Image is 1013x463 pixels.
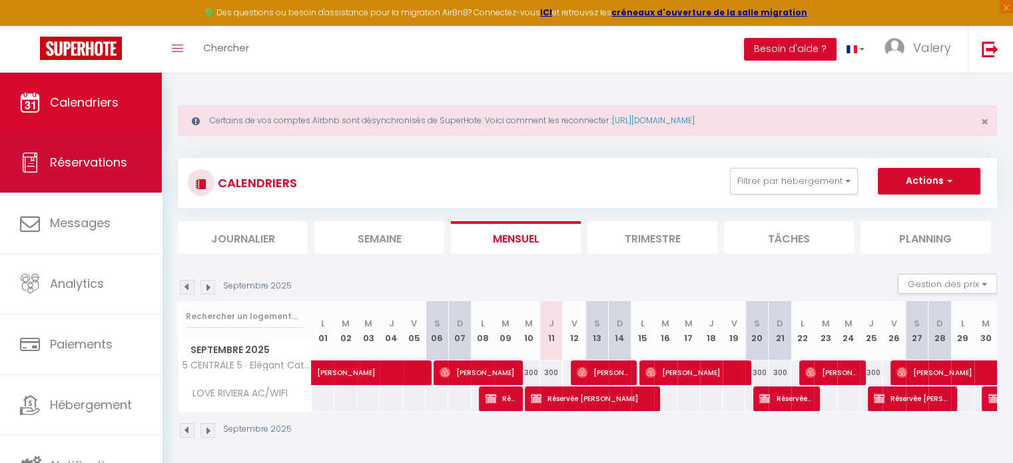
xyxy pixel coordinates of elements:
a: Chercher [193,26,259,73]
abbr: J [868,317,874,330]
th: 12 [563,301,585,360]
span: [PERSON_NAME] [440,360,515,385]
span: Hébergement [50,396,132,413]
input: Rechercher un logement... [186,304,304,328]
th: 27 [906,301,928,360]
th: 05 [403,301,426,360]
img: ... [884,38,904,58]
th: 06 [426,301,448,360]
th: 10 [517,301,539,360]
abbr: J [549,317,554,330]
span: Réservations [50,154,127,171]
th: 15 [631,301,654,360]
div: Certains de vos comptes Airbnb sont désynchronisés de SuperHote. Voici comment les reconnecter : [178,105,997,136]
span: [PERSON_NAME] [577,360,629,385]
span: Analytics [50,275,104,292]
th: 11 [540,301,563,360]
p: Septembre 2025 [223,423,292,436]
li: Trimestre [587,221,717,254]
abbr: M [661,317,669,330]
span: [PERSON_NAME] [645,360,743,385]
th: 08 [472,301,494,360]
abbr: S [434,317,440,330]
a: [URL][DOMAIN_NAME] [612,115,695,126]
span: LOVE RIVIERA AC/WIFI [180,386,291,401]
abbr: L [321,317,325,330]
span: Réservée [PERSON_NAME] [874,386,949,411]
button: Actions [878,168,980,195]
abbr: J [389,317,394,330]
th: 13 [585,301,608,360]
abbr: M [982,317,990,330]
strong: ICI [540,7,552,18]
th: 29 [951,301,974,360]
button: Filtrer par hébergement [730,168,858,195]
th: 17 [677,301,700,360]
abbr: L [481,317,485,330]
th: 25 [860,301,882,360]
a: [PERSON_NAME] [312,360,334,386]
th: 24 [837,301,860,360]
button: Besoin d'aide ? [744,38,837,61]
span: Réservée Simon [486,386,515,411]
span: 5 CENTRALE 5 · Elégant Cathédrale AC/WIFI [180,360,314,370]
th: 04 [380,301,402,360]
a: créneaux d'ouverture de la salle migration [611,7,807,18]
abbr: D [617,317,623,330]
abbr: D [457,317,464,330]
span: Valery [913,39,951,56]
span: Calendriers [50,94,119,111]
span: Réservée [PERSON_NAME] [759,386,812,411]
span: Paiements [50,336,113,352]
abbr: J [709,317,714,330]
div: 300 [745,360,768,385]
th: 30 [974,301,997,360]
th: 07 [448,301,471,360]
th: 03 [357,301,380,360]
th: 18 [700,301,723,360]
abbr: S [594,317,600,330]
li: Planning [860,221,990,254]
h3: CALENDRIERS [214,168,297,198]
th: 14 [609,301,631,360]
li: Journalier [178,221,308,254]
th: 23 [814,301,837,360]
span: Réservée [PERSON_NAME] [531,386,651,411]
abbr: D [936,317,943,330]
abbr: V [731,317,737,330]
span: [PERSON_NAME] [317,353,470,378]
th: 26 [882,301,905,360]
th: 16 [654,301,677,360]
abbr: M [364,317,372,330]
span: Messages [50,215,111,231]
p: Septembre 2025 [223,280,292,292]
abbr: V [411,317,417,330]
abbr: D [777,317,783,330]
span: Septembre 2025 [178,340,311,360]
div: 300 [540,360,563,385]
abbr: V [891,317,897,330]
th: 22 [791,301,814,360]
button: Ouvrir le widget de chat LiveChat [11,5,51,45]
li: Mensuel [451,221,581,254]
th: 02 [334,301,357,360]
abbr: S [914,317,920,330]
li: Semaine [314,221,444,254]
button: Close [981,116,988,128]
abbr: M [342,317,350,330]
abbr: M [685,317,693,330]
th: 09 [494,301,517,360]
div: 300 [517,360,539,385]
abbr: M [822,317,830,330]
abbr: M [844,317,852,330]
th: 01 [312,301,334,360]
abbr: L [641,317,645,330]
a: ... Valery [874,26,968,73]
img: Super Booking [40,37,122,60]
abbr: V [571,317,577,330]
abbr: M [502,317,509,330]
abbr: M [524,317,532,330]
th: 20 [745,301,768,360]
th: 19 [723,301,745,360]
